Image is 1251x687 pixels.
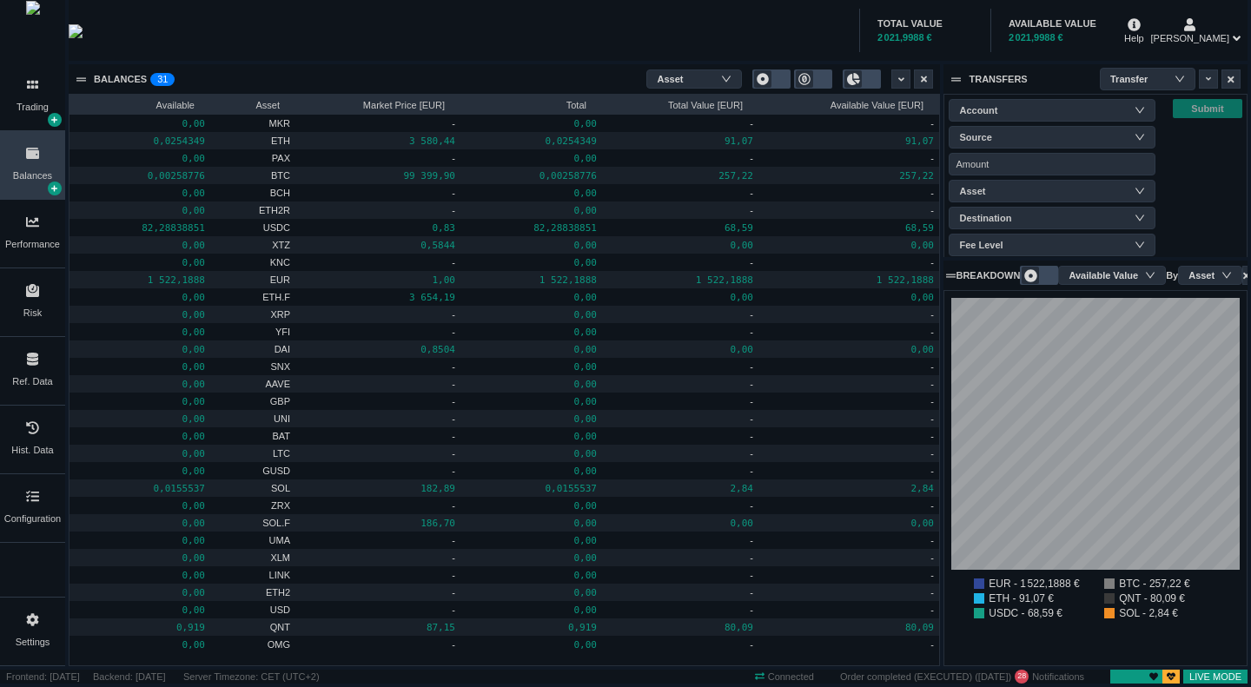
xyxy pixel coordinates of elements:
span: XTZ [272,240,290,250]
pre: 0,00 [75,513,205,533]
span: - [452,396,455,406]
span: - [930,604,934,615]
pre: 91,07 [764,131,934,151]
pre: 182,89 [301,479,455,499]
span: - [930,587,934,598]
span: - [452,118,455,129]
pre: 0,00 [75,340,205,360]
span: - [930,396,934,406]
pre: 0,00 [466,149,597,168]
div: BREAKDOWN [956,268,1020,283]
div: Risk [23,306,42,320]
i: icon: down [1145,269,1155,281]
span: Total Value [EUR] [607,95,743,112]
div: Account [959,102,1137,119]
pre: 0,00 [466,392,597,412]
pre: 0,00 [466,635,597,655]
span: - [452,205,455,215]
span: - [750,153,753,163]
span: PAX [272,153,290,163]
pre: 0,00 [466,183,597,203]
pre: 82,28838851 [466,218,597,238]
div: Available Value [1069,262,1155,288]
span: - [930,466,934,476]
span: - [930,361,934,372]
span: MKR [269,118,290,129]
span: OMG [268,639,290,650]
pre: 1,00 [301,270,455,290]
span: LTC [273,448,290,459]
span: - [930,327,934,337]
pre: 0,00 [466,531,597,551]
span: ETH2R [259,205,290,215]
pre: 0,00258776 [466,166,597,186]
span: 28 [1017,670,1026,683]
span: - [930,431,934,441]
span: - [930,188,934,198]
span: SOL.F [262,518,290,528]
pre: 0,00 [466,496,597,516]
pre: 68,59 [607,218,753,238]
span: - [750,396,753,406]
pre: 0,00 [466,374,597,394]
span: ( ) [972,671,1011,682]
pre: 3 654,19 [301,287,455,307]
span: - [750,309,753,320]
span: GUSD [262,466,290,476]
span: - [930,500,934,511]
pre: 0,00 [75,548,205,568]
span: - [452,500,455,511]
i: icon: down [1135,104,1145,116]
pre: 186,70 [301,513,455,533]
div: TRANSFERS [969,72,1027,87]
pre: 0,00 [764,340,934,360]
span: - [452,379,455,389]
pre: 0,00 [75,149,205,168]
span: - [930,309,934,320]
pre: 0,00 [75,357,205,377]
span: Order completed (EXECUTED) [840,671,972,682]
span: Connected [749,668,820,686]
pre: 0,00 [466,548,597,568]
span: - [452,257,455,268]
span: XRP [270,309,290,320]
span: LIVE MODE [1183,668,1248,686]
pre: 2,84 [764,479,934,499]
span: ETH [271,135,290,146]
img: wyden_logomark.svg [26,1,40,62]
span: 2 021,9988 € [1009,32,1063,43]
pre: 99 399,90 [301,166,455,186]
pre: 0,00 [764,513,934,533]
li: ETH - 91,07 € [974,593,1087,604]
i: icon: down [721,73,731,84]
span: - [930,257,934,268]
pre: 0,00 [75,114,205,134]
span: - [452,431,455,441]
pre: 0,00 [466,114,597,134]
span: LINK [269,570,290,580]
span: - [452,361,455,372]
pre: 80,09 [764,618,934,637]
span: - [930,205,934,215]
span: - [750,188,753,198]
pre: 0,00 [75,374,205,394]
p: 3 [157,73,162,90]
input: Amount [949,153,1155,175]
pre: 257,22 [764,166,934,186]
pre: 0,00 [764,287,934,307]
pre: 91,07 [607,131,753,151]
pre: 0,00 [466,565,597,585]
pre: 1 522,1888 [607,270,753,290]
div: AVAILABLE VALUE [1009,17,1104,31]
pre: 0,00 [75,322,205,342]
pre: 0,00 [607,287,753,307]
span: Submit [1191,102,1223,116]
span: - [750,587,753,598]
pre: 0,83 [301,218,455,238]
pre: 0,00 [75,287,205,307]
span: - [452,153,455,163]
span: - [452,327,455,337]
span: - [750,639,753,650]
pre: 0,919 [75,618,205,637]
pre: 0,0254349 [466,131,597,151]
